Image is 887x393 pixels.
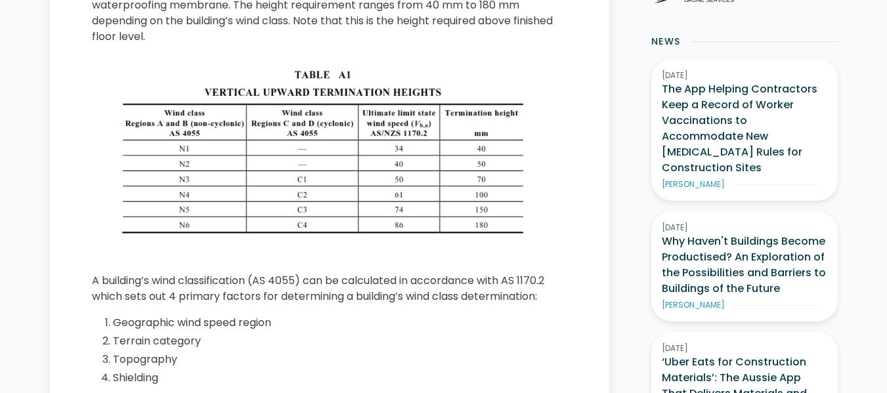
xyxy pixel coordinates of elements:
[662,299,725,311] div: [PERSON_NAME]
[662,342,827,354] div: [DATE]
[113,315,567,331] li: Geographic wind speed region
[662,81,827,176] h3: The App Helping Contractors Keep a Record of Worker Vaccinations to Accommodate New [MEDICAL_DATA...
[662,70,827,81] div: [DATE]
[113,370,567,386] li: Shielding
[662,222,827,234] div: [DATE]
[92,273,567,304] p: A building’s wind classification (AS 4055) can be calculated in accordance with AS 1170.2 which s...
[651,35,681,49] h2: News
[662,234,827,297] h3: Why Haven't Buildings Become Productised? An Exploration of the Possibilities and Barriers to Bui...
[662,178,725,190] div: [PERSON_NAME]
[651,211,838,321] a: [DATE]Why Haven't Buildings Become Productised? An Exploration of the Possibilities and Barriers ...
[113,333,567,349] li: Terrain category
[651,59,838,201] a: [DATE]The App Helping Contractors Keep a Record of Worker Vaccinations to Accommodate New [MEDICA...
[113,352,567,367] li: Topography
